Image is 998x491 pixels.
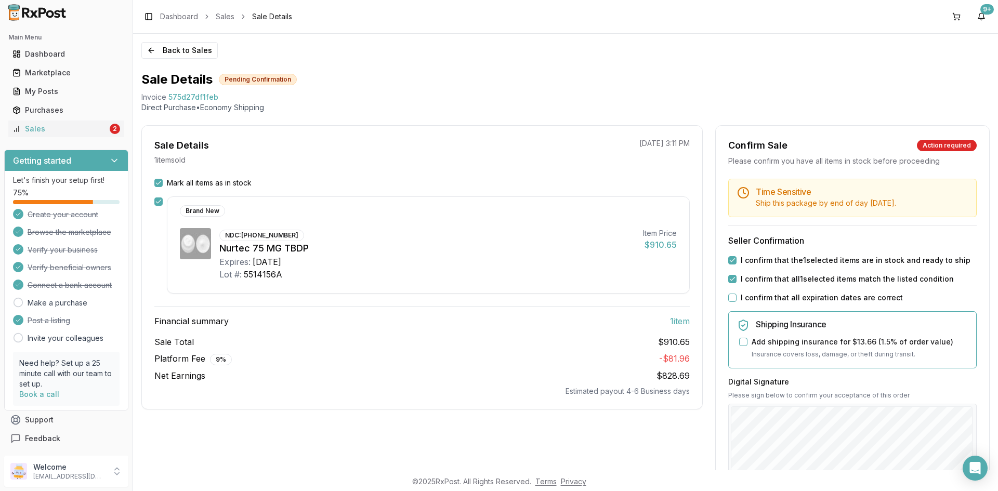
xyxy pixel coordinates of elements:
[28,280,112,290] span: Connect a bank account
[728,234,977,247] h3: Seller Confirmation
[210,354,232,365] div: 9 %
[8,63,124,82] a: Marketplace
[658,336,690,348] span: $910.65
[4,46,128,62] button: Dashboard
[244,268,282,281] div: 5514156A
[8,120,124,138] a: Sales2
[28,245,98,255] span: Verify your business
[8,45,124,63] a: Dashboard
[154,352,232,365] span: Platform Fee
[656,370,690,381] span: $828.69
[643,228,677,238] div: Item Price
[973,8,990,25] button: 9+
[253,256,281,268] div: [DATE]
[28,298,87,308] a: Make a purchase
[141,92,166,102] div: Invoice
[728,156,977,166] div: Please confirm you have all items in stock before proceeding
[741,293,903,303] label: I confirm that all expiration dates are correct
[741,274,954,284] label: I confirm that all 1 selected items match the listed condition
[8,33,124,42] h2: Main Menu
[28,209,98,220] span: Create your account
[963,456,988,481] div: Open Intercom Messenger
[154,315,229,327] span: Financial summary
[154,138,209,153] div: Sale Details
[180,228,211,259] img: Nurtec 75 MG TBDP
[141,102,990,113] p: Direct Purchase • Economy Shipping
[219,256,251,268] div: Expires:
[4,121,128,137] button: Sales2
[154,386,690,396] div: Estimated payout 4-6 Business days
[741,255,970,266] label: I confirm that the 1 selected items are in stock and ready to ship
[28,227,111,237] span: Browse the marketplace
[219,241,635,256] div: Nurtec 75 MG TBDP
[219,230,304,241] div: NDC: [PHONE_NUMBER]
[180,205,225,217] div: Brand New
[141,71,213,88] h1: Sale Details
[154,369,205,382] span: Net Earnings
[4,410,128,429] button: Support
[12,68,120,78] div: Marketplace
[756,320,968,328] h5: Shipping Insurance
[752,349,968,360] p: Insurance covers loss, damage, or theft during transit.
[8,82,124,101] a: My Posts
[28,315,70,326] span: Post a listing
[756,188,968,196] h5: Time Sensitive
[561,477,586,486] a: Privacy
[252,11,292,22] span: Sale Details
[8,101,124,120] a: Purchases
[756,198,896,207] span: Ship this package by end of day [DATE] .
[12,49,120,59] div: Dashboard
[160,11,292,22] nav: breadcrumb
[33,462,106,472] p: Welcome
[643,238,677,251] div: $910.65
[728,377,977,387] h3: Digital Signature
[19,390,59,399] a: Book a call
[154,155,186,165] p: 1 item sold
[219,74,297,85] div: Pending Confirmation
[141,42,218,59] button: Back to Sales
[670,315,690,327] span: 1 item
[10,463,27,480] img: User avatar
[4,83,128,100] button: My Posts
[917,140,977,151] div: Action required
[33,472,106,481] p: [EMAIL_ADDRESS][DOMAIN_NAME]
[219,268,242,281] div: Lot #:
[4,102,128,118] button: Purchases
[728,138,787,153] div: Confirm Sale
[160,11,198,22] a: Dashboard
[167,178,252,188] label: Mark all items as in stock
[19,358,113,389] p: Need help? Set up a 25 minute call with our team to set up.
[728,391,977,400] p: Please sign below to confirm your acceptance of this order
[13,154,71,167] h3: Getting started
[752,337,953,347] label: Add shipping insurance for $13.66 ( 1.5 % of order value)
[12,86,120,97] div: My Posts
[12,105,120,115] div: Purchases
[4,64,128,81] button: Marketplace
[659,353,690,364] span: - $81.96
[535,477,557,486] a: Terms
[25,433,60,444] span: Feedback
[28,262,111,273] span: Verify beneficial owners
[639,138,690,149] p: [DATE] 3:11 PM
[13,188,29,198] span: 75 %
[216,11,234,22] a: Sales
[28,333,103,343] a: Invite your colleagues
[4,429,128,448] button: Feedback
[4,4,71,21] img: RxPost Logo
[110,124,120,134] div: 2
[13,175,120,185] p: Let's finish your setup first!
[168,92,218,102] span: 575d27df1feb
[154,336,194,348] span: Sale Total
[980,4,994,15] div: 9+
[12,124,108,134] div: Sales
